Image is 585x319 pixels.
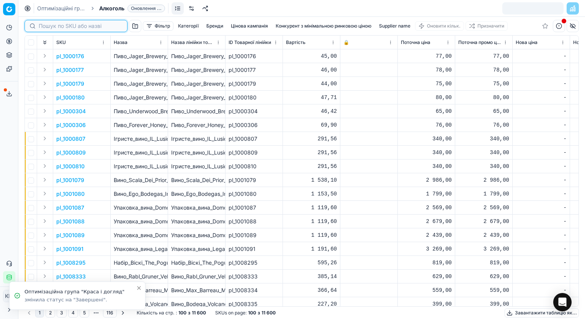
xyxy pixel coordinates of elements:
div: 291,56 [286,149,337,156]
div: pl_1001088 [229,218,279,225]
p: Пиво_Underwood_Brewery_Rising_Sun_світле_5%_0.33_л_з/б [114,107,165,115]
div: Вино_Bodega_Volcanes_de_Chile_Reserva_Sauvig_Blanc_13%_біле_сухе_0.75_л [171,300,222,308]
div: 1 191,60 [286,245,337,253]
div: - [516,204,567,212]
div: Ігристе_вино_IL_Lusio_Cava_рожеве_брют_0.75_л [171,149,222,156]
button: 116 [103,308,117,317]
button: Expand [40,272,49,281]
div: 77,00 [458,52,509,60]
button: Конкурент з мінімальною ринковою ціною [273,21,374,31]
div: pl_1000304 [229,107,279,115]
div: pl_1008334 [229,286,279,294]
div: - [516,149,567,156]
span: Вартість [286,39,306,46]
button: Expand [40,79,49,88]
button: Оновити кільк. [415,21,464,31]
span: SKU [56,39,66,46]
p: Вино_Ego_Bodegas_Infinito_2012_DOP_Jumilla_червоне_сухе_0.75_л [114,190,165,198]
button: Expand [40,51,49,60]
div: 2 439,00 [458,231,509,239]
div: 3 269,00 [458,245,509,253]
button: pl_1001088 [56,218,85,225]
p: Пиво_Jager_Brewery_Франкель_світле_4.2%_0.5_л_з/б [114,52,165,60]
div: Упаковка_вина_Domodo_Negroamaro_Puglia_IGP_Puglia_червоне_сухе_4.5_л_(0.75_л_х_6_шт.) [171,218,222,225]
div: pl_1001087 [229,204,279,212]
nav: pagination [25,308,127,318]
div: змінила статус на "Завершені". [25,296,136,303]
button: Expand [40,175,49,184]
button: pl_1000304 [56,107,86,115]
div: 1 799,00 [401,190,452,198]
div: pl_1000177 [229,66,279,74]
button: Expand [40,120,49,129]
p: pl_1000809 [56,149,86,156]
button: Expand [40,244,49,253]
button: pl_1008333 [56,273,86,280]
div: 44,00 [286,80,337,88]
strong: з [188,310,190,316]
div: 559,00 [401,286,452,294]
div: 366,64 [286,286,337,294]
button: pl_1000177 [56,66,84,74]
div: 2 986,00 [401,176,452,184]
p: Ігристе_вино_IL_Lusio_Cava_біле_брют_0.75_л [114,135,165,143]
p: Упаковка_вина_Domodo_Chardonnay_Puglia_IGP_Puglia_біле_сухе_4.5_л_(0.75_л_х_6_шт.) [114,204,165,212]
strong: 100 [248,310,256,316]
div: 399,00 [458,300,509,308]
strong: 11 600 [192,310,206,316]
div: 65,00 [401,107,452,115]
div: - [516,245,567,253]
div: 45,00 [286,52,337,60]
button: 3 [57,308,67,317]
p: Вино_Scala_Dei_Prior_DOC_Priorat_червоне_сухе_0.75_л [114,176,165,184]
div: : [137,310,206,316]
div: 2 679,00 [458,218,509,225]
div: Оптимізаційна група "Краса і догляд" [25,288,136,296]
div: pl_1001091 [229,245,279,253]
button: pl_1000807 [56,135,85,143]
strong: 11 600 [261,310,276,316]
button: Expand [40,230,49,239]
div: Open Intercom Messenger [553,293,572,311]
div: pl_1001079 [229,176,279,184]
button: Go to next page [118,308,127,317]
div: pl_1000807 [229,135,279,143]
div: 2 439,00 [401,231,452,239]
button: КM [3,290,15,302]
button: pl_1001079 [56,176,84,184]
button: Expand [40,203,49,212]
div: 340,00 [401,163,452,170]
button: Go to previous page [25,308,34,317]
button: Supplier name [376,21,413,31]
div: 75,00 [458,80,509,88]
button: pl_1001087 [56,204,84,212]
nav: breadcrumb [37,5,165,12]
div: - [516,286,567,294]
div: pl_1000176 [229,52,279,60]
p: Ігристе_вино_IL_Lusio_Cava_Nature_біле_брют_натюр_0.75_л [114,163,165,170]
p: pl_1000180 [56,94,85,101]
span: Назва лінійки товарів [171,39,214,46]
div: Упаковка_вина_Legaris_Sauvignon_Blanc_DO_Rueda_біле_сухе_4.5_л_(0.75_л_х_6_шт.) [171,245,222,253]
div: - [516,273,567,280]
span: Поточна ціна [401,39,430,46]
button: Expand all [40,38,49,47]
div: 3 269,00 [401,245,452,253]
div: 340,00 [401,149,452,156]
div: - [516,300,567,308]
button: pl_1001080 [56,190,85,198]
div: 2 679,00 [401,218,452,225]
div: pl_1000809 [229,149,279,156]
button: pl_1001091 [56,245,83,253]
div: 291,56 [286,163,337,170]
span: Оновлення ... [127,5,165,12]
button: Expand [40,106,49,116]
div: 291,56 [286,135,337,143]
div: 80,00 [401,94,452,101]
div: pl_1000306 [229,121,279,129]
button: pl_1000176 [56,52,84,60]
div: Пиво_Jager_Brewery_Франкель_світле_4.2%_0.5_л_з/б [171,52,222,60]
